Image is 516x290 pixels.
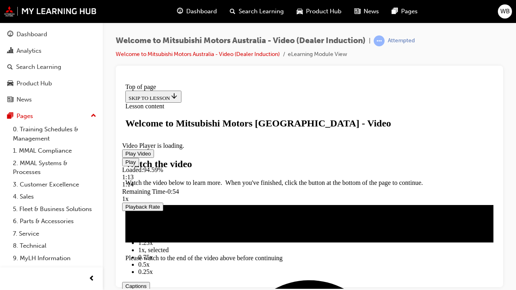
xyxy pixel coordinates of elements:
[385,3,424,20] a: pages-iconPages
[290,3,348,20] a: car-iconProduct Hub
[239,7,284,16] span: Search Learning
[498,4,512,19] button: WB
[3,76,100,91] a: Product Hub
[306,7,341,16] span: Product Hub
[354,6,360,17] span: news-icon
[116,51,280,58] a: Welcome to Mitsubishi Motors Australia - Video (Dealer Induction)
[388,37,415,45] div: Attempted
[10,157,100,178] a: 2. MMAL Systems & Processes
[89,274,95,284] span: prev-icon
[116,36,366,46] span: Welcome to Mitsubishi Motors Australia - Video (Dealer Induction)
[10,252,100,265] a: 9. MyLH Information
[3,25,100,109] button: DashboardAnalyticsSearch LearningProduct HubNews
[7,64,13,71] span: search-icon
[10,191,100,203] a: 4. Sales
[17,79,52,88] div: Product Hub
[186,7,217,16] span: Dashboard
[369,36,370,46] span: |
[3,60,100,75] a: Search Learning
[3,92,100,107] a: News
[7,113,13,120] span: pages-icon
[10,228,100,240] a: 7. Service
[364,7,379,16] span: News
[10,145,100,157] a: 1. MMAL Compliance
[7,80,13,87] span: car-icon
[7,96,13,104] span: news-icon
[4,6,97,17] img: mmal
[16,62,61,72] div: Search Learning
[17,112,33,121] div: Pages
[392,6,398,17] span: pages-icon
[7,48,13,55] span: chart-icon
[17,46,42,56] div: Analytics
[3,109,100,124] button: Pages
[223,3,290,20] a: search-iconSearch Learning
[10,123,100,145] a: 0. Training Schedules & Management
[10,240,100,252] a: 8. Technical
[230,6,235,17] span: search-icon
[10,215,100,228] a: 6. Parts & Accessories
[500,7,510,16] span: WB
[10,178,100,191] a: 3. Customer Excellence
[401,7,418,16] span: Pages
[374,35,385,46] span: learningRecordVerb_ATTEMPT-icon
[17,95,32,104] div: News
[91,111,96,121] span: up-icon
[348,3,385,20] a: news-iconNews
[3,27,100,42] a: Dashboard
[7,31,13,38] span: guage-icon
[171,3,223,20] a: guage-iconDashboard
[177,6,183,17] span: guage-icon
[288,50,347,59] li: eLearning Module View
[10,203,100,215] a: 5. Fleet & Business Solutions
[17,30,47,39] div: Dashboard
[19,143,355,144] div: Video player
[297,6,303,17] span: car-icon
[3,43,100,58] a: Analytics
[10,264,100,277] a: All Pages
